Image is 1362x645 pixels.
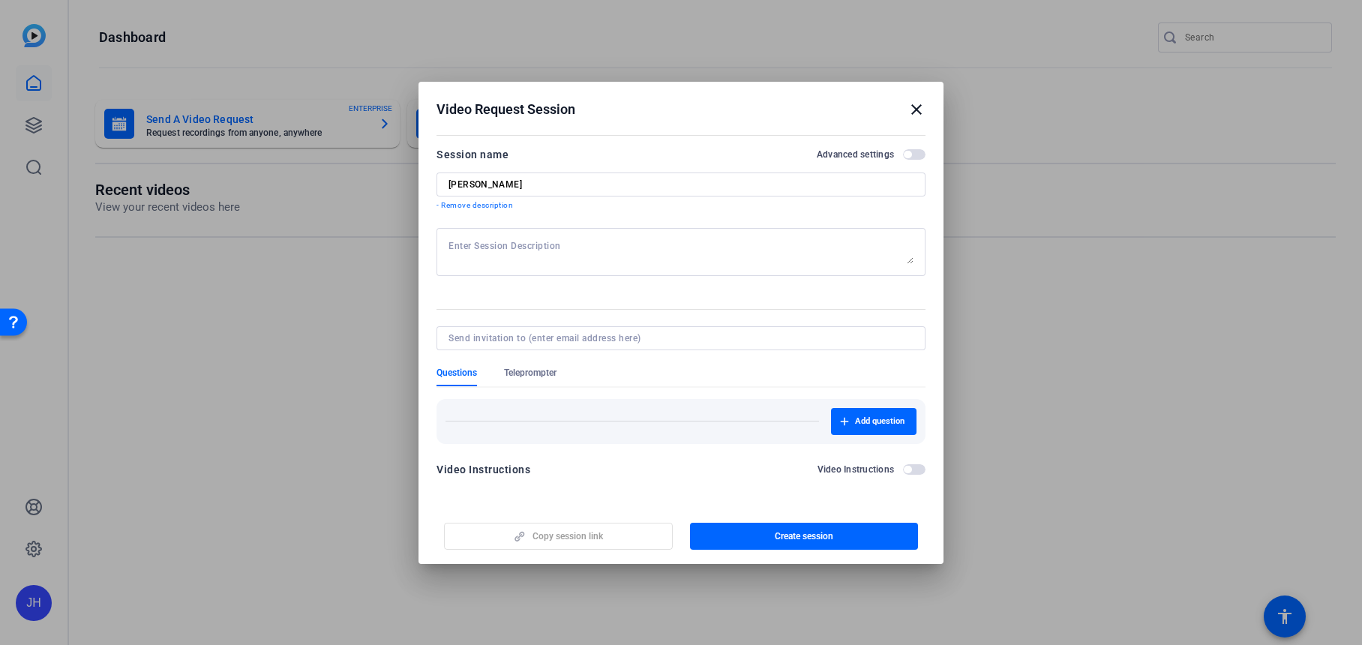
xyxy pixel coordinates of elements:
span: Add question [855,415,904,427]
mat-icon: close [907,100,925,118]
button: Add question [831,408,916,435]
p: - Remove description [436,199,925,211]
input: Send invitation to (enter email address here) [448,332,907,344]
div: Video Request Session [436,100,925,118]
span: Create session [775,530,833,542]
h2: Advanced settings [817,148,894,160]
span: Questions [436,367,477,379]
span: Teleprompter [504,367,556,379]
h2: Video Instructions [817,463,895,475]
div: Session name [436,145,508,163]
button: Create session [690,523,919,550]
div: Video Instructions [436,460,530,478]
input: Enter Session Name [448,178,913,190]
